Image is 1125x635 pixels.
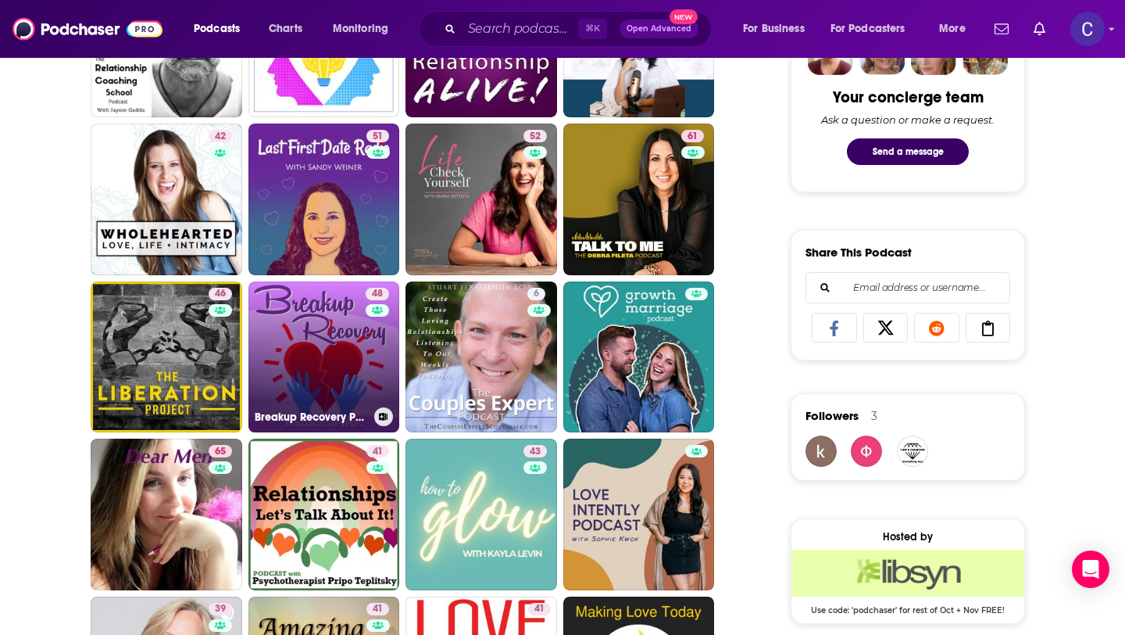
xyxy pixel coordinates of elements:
[215,601,226,617] span: 39
[1070,12,1105,46] button: Show profile menu
[791,550,1024,614] a: Libsyn Deal: Use code: 'podchaser' for rest of Oct + Nov FREE!
[372,286,383,302] span: 48
[1072,551,1109,588] div: Open Intercom Messenger
[805,245,912,260] h3: Share This Podcast
[914,313,959,343] a: Share on Reddit
[830,18,905,40] span: For Podcasters
[871,409,877,423] div: 3
[91,282,242,433] a: 46
[627,25,691,33] span: Open Advanced
[851,436,882,467] img: adamopf
[366,288,389,300] a: 48
[366,130,389,142] a: 51
[373,601,383,617] span: 41
[434,11,727,47] div: Search podcasts, credits, & more...
[805,408,859,423] span: Followers
[534,286,539,302] span: 6
[209,288,232,300] a: 46
[743,18,805,40] span: For Business
[528,603,551,615] a: 41
[1070,12,1105,46] img: User Profile
[791,597,1024,615] span: Use code: 'podchaser' for rest of Oct + Nov FREE!
[687,129,698,145] span: 61
[527,288,545,300] a: 6
[259,16,312,41] a: Charts
[833,88,984,107] div: Your concierge team
[530,129,541,145] span: 52
[215,286,226,302] span: 46
[791,550,1024,597] img: Libsyn Deal: Use code: 'podchaser' for rest of Oct + Nov FREE!
[255,411,368,424] h3: Breakup Recovery Podcast
[91,439,242,590] a: 65
[578,19,607,39] span: ⌘ K
[269,18,302,40] span: Charts
[248,439,400,590] a: 41
[405,124,557,275] a: 52
[530,444,541,460] span: 43
[462,16,578,41] input: Search podcasts, credits, & more...
[12,14,162,44] img: Podchaser - Follow, Share and Rate Podcasts
[366,445,389,457] a: 41
[322,16,409,41] button: open menu
[405,439,557,590] a: 43
[333,18,388,40] span: Monitoring
[194,18,240,40] span: Podcasts
[248,124,400,275] a: 51
[821,113,995,126] div: Ask a question or make a request.
[209,445,232,457] a: 65
[670,9,698,24] span: New
[897,436,928,467] img: GodsDiamond
[366,603,389,615] a: 41
[847,138,969,165] button: Send a message
[819,273,997,303] input: Email address or username...
[183,16,260,41] button: open menu
[805,436,837,467] img: sassii
[732,16,824,41] button: open menu
[91,124,242,275] a: 42
[681,130,704,142] a: 61
[373,444,383,460] span: 41
[523,445,547,457] a: 43
[534,601,545,617] span: 41
[820,16,928,41] button: open menu
[805,272,1010,303] div: Search followers
[405,282,557,433] a: 6
[988,16,1015,42] a: Show notifications dropdown
[863,313,909,343] a: Share on X/Twitter
[620,20,698,38] button: Open AdvancedNew
[215,444,226,460] span: 65
[966,313,1011,343] a: Copy Link
[373,129,383,145] span: 51
[209,603,232,615] a: 39
[791,530,1024,544] div: Hosted by
[812,313,857,343] a: Share on Facebook
[1070,12,1105,46] span: Logged in as publicityxxtina
[1027,16,1052,42] a: Show notifications dropdown
[215,129,226,145] span: 42
[928,16,985,41] button: open menu
[248,282,400,433] a: 48Breakup Recovery Podcast
[209,130,232,142] a: 42
[563,124,715,275] a: 61
[939,18,966,40] span: More
[523,130,547,142] a: 52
